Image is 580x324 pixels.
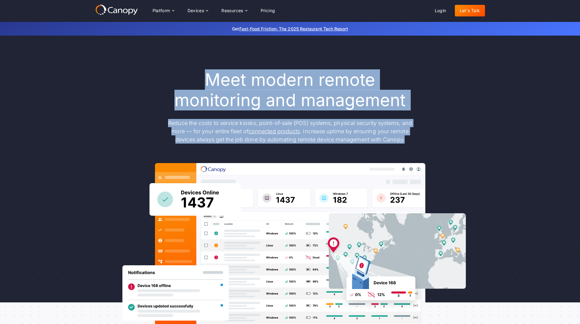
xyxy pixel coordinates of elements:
[153,9,170,13] div: Platform
[430,5,451,16] a: Login
[162,119,418,144] p: Reduce the costs to service kiosks, point-of-sale (POS) systems, physical security systems, and m...
[162,70,418,110] h1: Meet modern remote monitoring and management
[248,128,300,134] a: connected products
[216,5,252,17] div: Resources
[455,5,485,16] a: Let's Talk
[141,26,439,32] p: Get
[221,9,243,13] div: Resources
[188,9,204,13] div: Devices
[149,183,241,216] img: Canopy sees how many devices are online
[183,5,213,17] div: Devices
[239,26,348,31] a: Fast-Food Friction: The 2025 Restaurant Tech Report
[148,5,179,17] div: Platform
[256,5,280,16] a: Pricing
